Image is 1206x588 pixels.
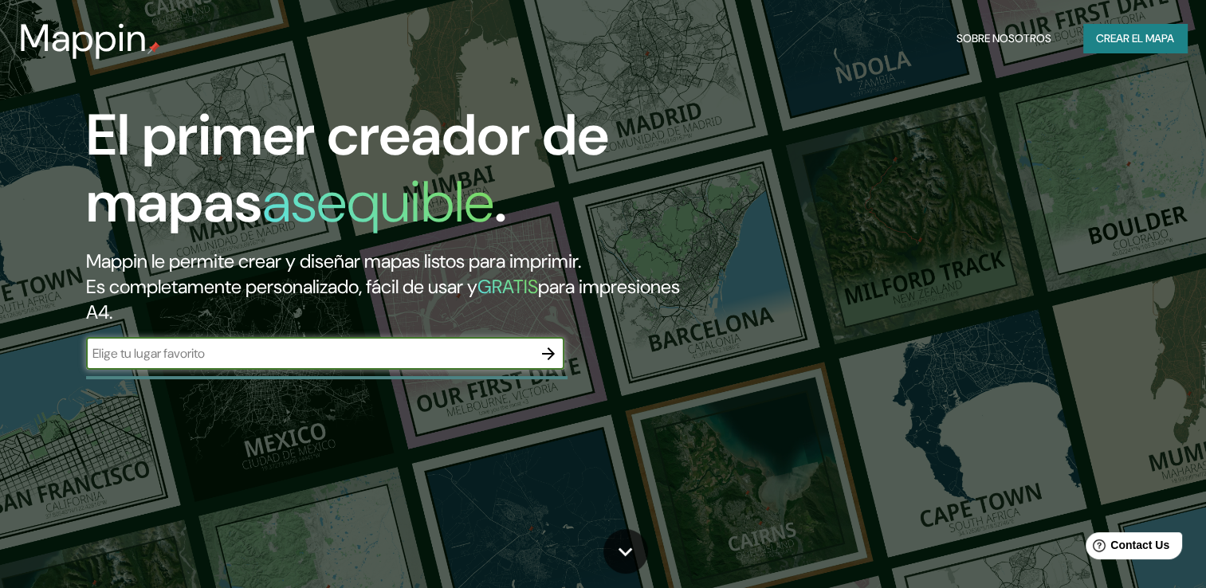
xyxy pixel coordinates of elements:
[86,102,689,249] h1: El primer creador de mapas .
[1096,29,1174,49] font: Crear el mapa
[86,249,689,325] h2: Mappin le permite crear y diseñar mapas listos para imprimir. Es completamente personalizado, fác...
[950,24,1058,53] button: Sobre nosotros
[147,41,160,54] img: mappin-pin
[957,29,1051,49] font: Sobre nosotros
[262,165,494,239] h1: asequible
[1083,24,1187,53] button: Crear el mapa
[19,16,147,61] h3: Mappin
[1064,526,1188,570] iframe: Help widget launcher
[477,274,538,299] h5: GRATIS
[86,344,532,363] input: Elige tu lugar favorito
